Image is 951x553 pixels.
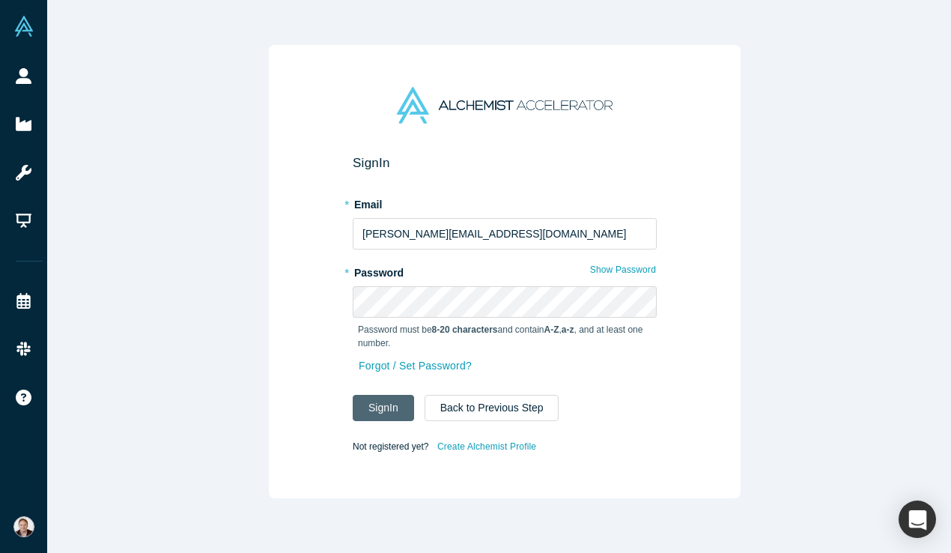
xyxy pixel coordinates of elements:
[353,395,414,421] button: SignIn
[397,87,613,124] img: Alchemist Accelerator Logo
[589,260,657,279] button: Show Password
[13,516,34,537] img: Alex Shevelenko's Account
[13,16,34,37] img: Alchemist Vault Logo
[353,441,428,452] span: Not registered yet?
[544,324,559,335] strong: A-Z
[353,155,657,171] h2: Sign In
[353,260,657,281] label: Password
[432,324,498,335] strong: 8-20 characters
[437,437,537,456] a: Create Alchemist Profile
[353,192,657,213] label: Email
[562,324,574,335] strong: a-z
[358,353,473,379] a: Forgot / Set Password?
[425,395,559,421] button: Back to Previous Step
[358,323,651,350] p: Password must be and contain , , and at least one number.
